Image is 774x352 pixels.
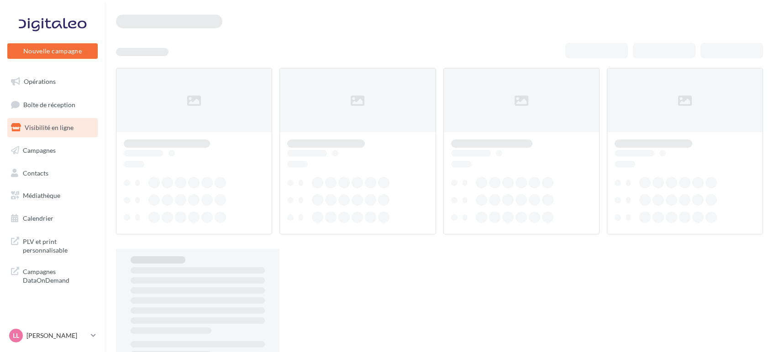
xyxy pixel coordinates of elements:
[5,141,100,160] a: Campagnes
[23,235,94,255] span: PLV et print personnalisable
[23,265,94,285] span: Campagnes DataOnDemand
[5,118,100,137] a: Visibilité en ligne
[7,327,98,344] a: LL [PERSON_NAME]
[5,95,100,114] a: Boîte de réception
[25,124,74,131] span: Visibilité en ligne
[5,262,100,289] a: Campagnes DataOnDemand
[5,72,100,91] a: Opérations
[13,331,19,340] span: LL
[24,78,56,85] span: Opérations
[26,331,87,340] p: [PERSON_NAME]
[5,164,100,183] a: Contacts
[5,186,100,205] a: Médiathèque
[7,43,98,59] button: Nouvelle campagne
[23,192,60,199] span: Médiathèque
[23,169,48,176] span: Contacts
[23,146,56,154] span: Campagnes
[23,214,53,222] span: Calendrier
[5,232,100,259] a: PLV et print personnalisable
[5,209,100,228] a: Calendrier
[23,100,75,108] span: Boîte de réception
